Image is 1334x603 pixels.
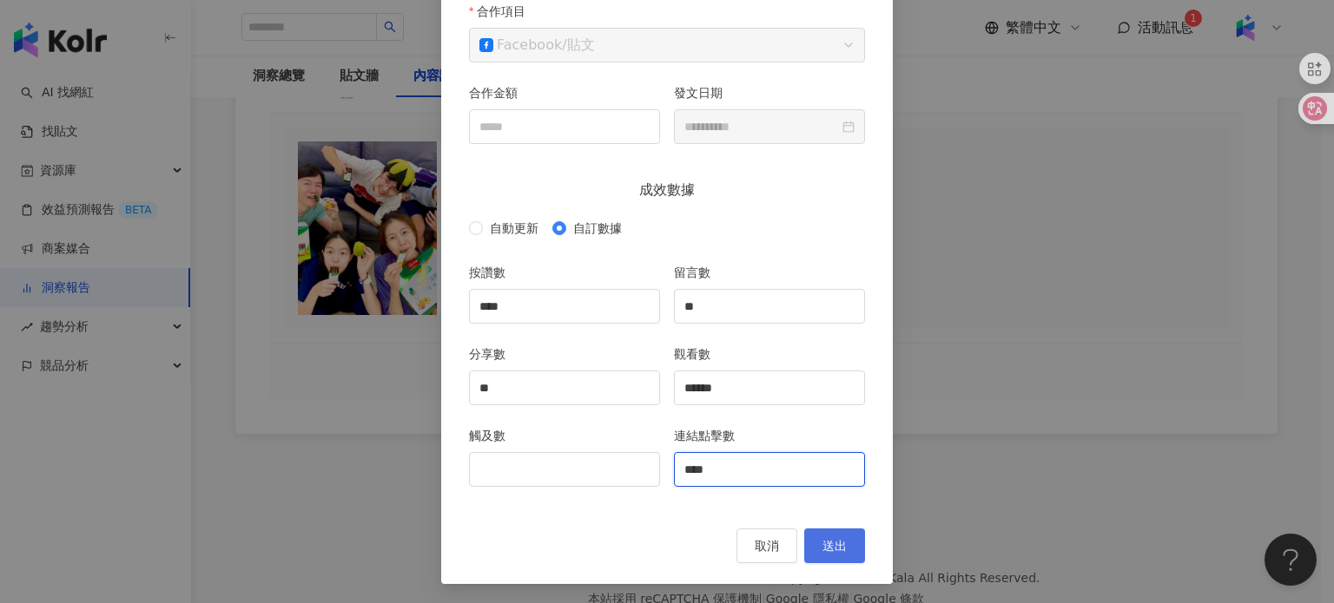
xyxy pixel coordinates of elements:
input: 連結點擊數 [675,453,864,486]
label: 分享數 [469,344,518,364]
input: 留言數 [675,290,864,323]
span: 取消 [755,539,779,553]
label: 合作金額 [469,83,531,102]
label: 觀看數 [674,344,723,364]
button: 送出 [804,528,865,563]
label: 發文日期 [674,83,736,102]
span: 送出 [822,539,847,553]
span: 自動更新 [483,219,545,238]
span: / [479,29,855,62]
div: Facebook [479,29,562,62]
span: 自訂數據 [566,219,629,238]
label: 連結點擊數 [674,426,748,445]
button: 取消 [736,528,797,563]
input: 發文日期 [684,117,839,136]
label: 觸及數 [469,426,518,445]
input: 觸及數 [470,453,659,486]
input: 合作金額 [470,110,659,143]
input: 按讚數 [470,290,659,323]
label: 按讚數 [469,263,518,282]
input: 觀看數 [675,371,864,404]
span: 貼文 [567,36,595,53]
span: 成效數據 [625,179,709,200]
label: 留言數 [674,263,723,282]
input: 分享數 [470,371,659,404]
label: 合作項目 [469,2,538,21]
